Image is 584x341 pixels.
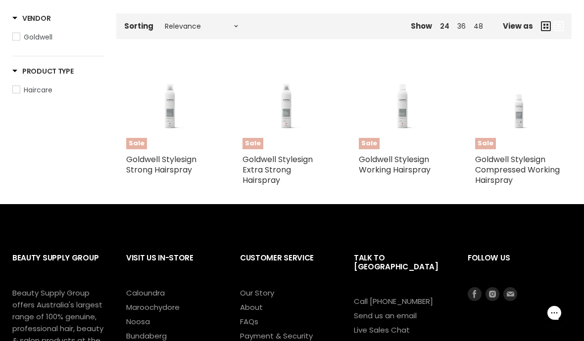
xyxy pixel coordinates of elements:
[243,63,329,149] a: Goldwell Stylesign Extra Strong HairspraySale
[457,21,466,31] a: 36
[126,331,167,341] a: Bundaberg
[475,63,562,149] a: Goldwell Stylesign Compressed Working HairspraySale
[240,302,263,312] a: About
[126,63,213,149] a: Goldwell Stylesign Strong HairspraySale
[354,246,448,296] h2: Talk to [GEOGRAPHIC_DATA]
[240,288,274,298] a: Our Story
[474,21,483,31] a: 48
[240,316,258,327] a: FAQs
[354,310,417,321] a: Send us an email
[243,138,263,149] span: Sale
[535,295,574,331] iframe: Gorgias live chat messenger
[359,138,380,149] span: Sale
[243,78,329,134] img: Goldwell Stylesign Extra Strong Hairspray
[12,66,74,76] h3: Product Type
[440,21,449,31] a: 24
[24,85,52,95] span: Haircare
[475,78,562,134] img: Goldwell Stylesign Compressed Working Hairspray
[12,246,106,287] h2: Beauty Supply Group
[359,154,431,175] a: Goldwell Stylesign Working Hairspray
[240,331,313,341] a: Payment & Security
[411,21,432,31] span: Show
[24,32,52,42] span: Goldwell
[126,78,213,134] img: Goldwell Stylesign Strong Hairspray
[503,22,533,30] span: View as
[12,32,104,43] a: Goldwell
[126,138,147,149] span: Sale
[243,154,313,186] a: Goldwell Stylesign Extra Strong Hairspray
[12,13,50,23] h3: Vendor
[126,288,165,298] a: Caloundra
[126,302,180,312] a: Maroochydore
[359,78,445,134] img: Goldwell Stylesign Working Hairspray
[124,22,153,30] label: Sorting
[354,296,433,306] a: Call [PHONE_NUMBER]
[126,246,220,287] h2: Visit Us In-Store
[126,154,196,175] a: Goldwell Stylesign Strong Hairspray
[468,246,572,287] h2: Follow us
[475,154,560,186] a: Goldwell Stylesign Compressed Working Hairspray
[126,316,150,327] a: Noosa
[240,246,334,287] h2: Customer Service
[475,138,496,149] span: Sale
[12,85,104,95] a: Haircare
[354,325,410,335] a: Live Sales Chat
[359,63,445,149] a: Goldwell Stylesign Working HairspraySale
